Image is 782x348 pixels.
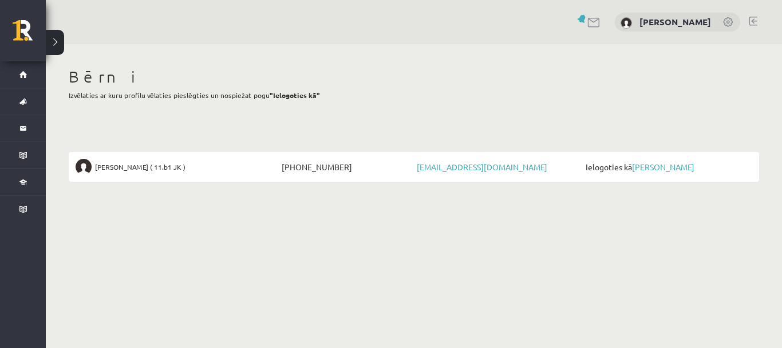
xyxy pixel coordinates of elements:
img: Dmitrijs Fedičevs [76,159,92,175]
h1: Bērni [69,67,759,87]
span: [PHONE_NUMBER] [279,159,414,175]
b: "Ielogoties kā" [270,91,320,100]
a: Rīgas 1. Tālmācības vidusskola [13,20,46,49]
span: Ielogoties kā [583,159,752,175]
a: [EMAIL_ADDRESS][DOMAIN_NAME] [417,162,547,172]
p: Izvēlaties ar kuru profilu vēlaties pieslēgties un nospiežat pogu [69,90,759,100]
a: [PERSON_NAME] [632,162,694,172]
a: [PERSON_NAME] [639,16,711,28]
img: Tatjana Fedičeva [621,17,632,29]
span: [PERSON_NAME] ( 11.b1 JK ) [95,159,185,175]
